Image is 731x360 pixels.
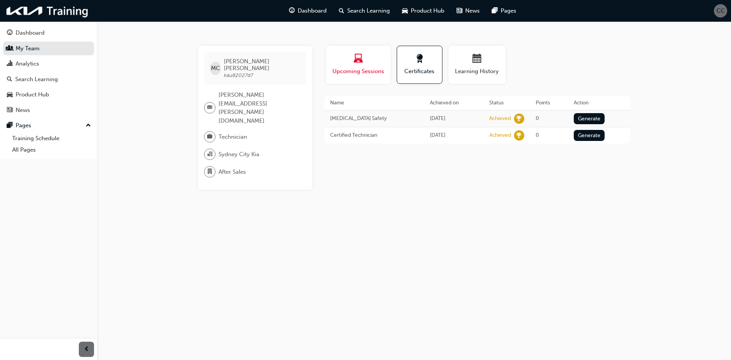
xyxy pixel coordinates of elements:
div: Search Learning [15,75,58,84]
span: award-icon [415,54,424,64]
span: 0 [536,115,539,122]
div: Product Hub [16,90,49,99]
span: people-icon [7,45,13,52]
span: chart-icon [7,61,13,67]
th: Points [530,96,568,110]
a: Training Schedule [9,133,94,144]
div: Achieved [489,115,511,122]
a: news-iconNews [450,3,486,19]
div: Dashboard [16,29,45,37]
span: learningRecordVerb_ACHIEVE-icon [514,130,524,141]
td: [MEDICAL_DATA] Safety [324,110,425,127]
span: Thu Apr 11 2024 20:29:40 GMT+1000 (Australian Eastern Standard Time) [430,132,445,138]
span: department-icon [207,167,212,177]
span: car-icon [402,6,408,16]
button: Generate [574,113,605,124]
th: Achieved on [424,96,484,110]
button: Generate [574,130,605,141]
span: Search Learning [347,6,390,15]
button: Pages [3,118,94,133]
span: guage-icon [7,30,13,37]
span: organisation-icon [207,149,212,159]
span: After Sales [219,168,246,176]
a: guage-iconDashboard [283,3,333,19]
span: Dashboard [298,6,327,15]
div: Analytics [16,59,39,68]
span: guage-icon [289,6,295,16]
span: Learning History [454,67,500,76]
div: News [16,106,30,115]
span: calendar-icon [472,54,482,64]
td: Certified Technician [324,127,425,144]
span: Pages [501,6,516,15]
span: Thu Apr 11 2024 20:29:40 GMT+1000 (Australian Eastern Standard Time) [430,115,445,122]
div: Pages [16,121,31,130]
span: Product Hub [411,6,444,15]
span: search-icon [339,6,344,16]
span: email-icon [207,103,212,113]
a: My Team [3,42,94,56]
span: Upcoming Sessions [332,67,385,76]
img: kia-training [4,3,91,19]
span: pages-icon [7,122,13,129]
a: Product Hub [3,88,94,102]
span: up-icon [86,121,91,131]
th: Action [568,96,630,110]
span: Certificates [403,67,436,76]
span: News [465,6,480,15]
span: Technician [219,133,247,141]
span: [PERSON_NAME][EMAIL_ADDRESS][PERSON_NAME][DOMAIN_NAME] [219,91,300,125]
a: News [3,103,94,117]
span: CC [717,6,725,15]
span: Sydney City Kia [219,150,259,159]
a: pages-iconPages [486,3,522,19]
span: pages-icon [492,6,498,16]
span: search-icon [7,76,12,83]
span: news-icon [456,6,462,16]
a: car-iconProduct Hub [396,3,450,19]
span: MC [211,64,220,73]
button: Certificates [397,46,442,84]
span: kau82027d7 [224,72,253,78]
span: prev-icon [84,345,89,354]
a: Dashboard [3,26,94,40]
a: Search Learning [3,72,94,86]
span: news-icon [7,107,13,114]
span: [PERSON_NAME] [PERSON_NAME] [224,58,300,72]
span: 0 [536,132,539,138]
th: Status [484,96,530,110]
span: learningRecordVerb_ACHIEVE-icon [514,114,524,124]
span: briefcase-icon [207,132,212,142]
button: Upcoming Sessions [326,46,391,84]
span: laptop-icon [354,54,363,64]
th: Name [324,96,425,110]
span: car-icon [7,91,13,98]
div: Achieved [489,132,511,139]
a: search-iconSearch Learning [333,3,396,19]
button: CC [714,4,727,18]
button: DashboardMy TeamAnalyticsSearch LearningProduct HubNews [3,24,94,118]
a: Analytics [3,57,94,71]
button: Learning History [448,46,506,84]
a: All Pages [9,144,94,156]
